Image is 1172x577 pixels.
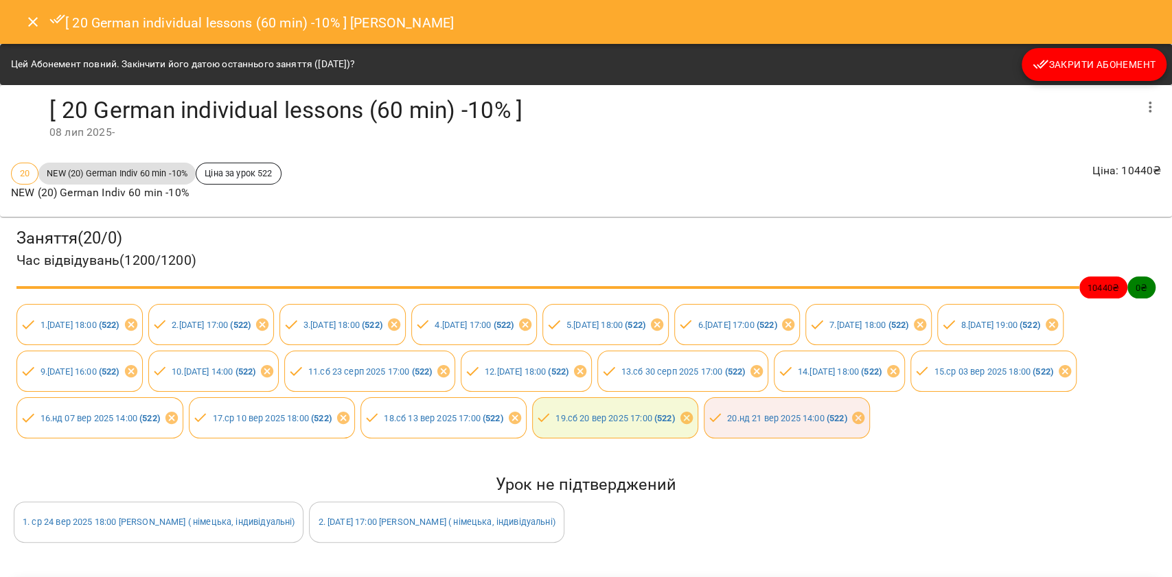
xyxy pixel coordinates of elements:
[625,320,645,330] b: ( 522 )
[1079,281,1127,294] span: 10440 ₴
[360,397,527,438] div: 18.сб 13 вер 2025 17:00 (522)
[621,366,745,377] a: 13.сб 30 серп 2025 17:00 (522)
[235,366,256,377] b: ( 522 )
[698,320,777,330] a: 6.[DATE] 17:00 (522)
[16,228,1156,249] h3: Заняття ( 20 / 0 )
[49,11,454,34] h6: [ 20 German individual lessons (60 min) -10% ] [PERSON_NAME]
[888,320,908,330] b: ( 522 )
[542,304,669,345] div: 5.[DATE] 18:00 (522)
[99,320,119,330] b: ( 522 )
[555,413,674,423] a: 19.сб 20 вер 2025 17:00 (522)
[279,304,406,345] div: 3.[DATE] 18:00 (522)
[485,366,568,377] a: 12.[DATE] 18:00 (522)
[798,366,882,377] a: 14.[DATE] 18:00 (522)
[727,413,847,423] a: 20.нд 21 вер 2025 14:00 (522)
[148,351,279,392] div: 10.[DATE] 14:00 (522)
[23,517,295,527] a: 1. ср 24 вер 2025 18:00 [PERSON_NAME] ( німецька, індивідуальні)
[566,320,645,330] a: 5.[DATE] 18:00 (522)
[910,351,1077,392] div: 15.ср 03 вер 2025 18:00 (522)
[38,167,196,180] span: NEW (20) German Indiv 60 min -10%
[49,96,1134,124] h4: [ 20 German individual lessons (60 min) -10% ]
[308,366,432,377] a: 11.сб 23 серп 2025 17:00 (522)
[829,320,908,330] a: 7.[DATE] 18:00 (522)
[311,413,332,423] b: ( 522 )
[139,413,160,423] b: ( 522 )
[1092,163,1161,179] p: Ціна : 10440 ₴
[961,320,1040,330] a: 8.[DATE] 19:00 (522)
[16,397,183,438] div: 16.нд 07 вер 2025 14:00 (522)
[16,5,49,38] button: Close
[16,351,143,392] div: 9.[DATE] 16:00 (522)
[461,351,592,392] div: 12.[DATE] 18:00 (522)
[318,517,555,527] a: 2. [DATE] 17:00 [PERSON_NAME] ( німецька, індивідуальні)
[12,167,38,180] span: 20
[1127,281,1156,294] span: 0 ₴
[774,351,905,392] div: 14.[DATE] 18:00 (522)
[1022,48,1167,81] button: Закрити Абонемент
[49,124,1134,141] div: 08 лип 2025 -
[674,304,801,345] div: 6.[DATE] 17:00 (522)
[196,167,280,180] span: Ціна за урок 522
[757,320,777,330] b: ( 522 )
[1020,320,1040,330] b: ( 522 )
[11,52,355,77] div: Цей Абонемент повний. Закінчити його датою останнього заняття ([DATE])?
[597,351,768,392] div: 13.сб 30 серп 2025 17:00 (522)
[16,250,1156,271] h4: Час відвідувань ( 1200 / 1200 )
[1033,56,1156,73] span: Закрити Абонемент
[230,320,251,330] b: ( 522 )
[412,366,433,377] b: ( 522 )
[284,351,455,392] div: 11.сб 23 серп 2025 17:00 (522)
[99,366,119,377] b: ( 522 )
[172,366,255,377] a: 10.[DATE] 14:00 (522)
[41,320,119,330] a: 1.[DATE] 18:00 (522)
[411,304,538,345] div: 4.[DATE] 17:00 (522)
[41,413,160,423] a: 16.нд 07 вер 2025 14:00 (522)
[724,366,745,377] b: ( 522 )
[303,320,382,330] a: 3.[DATE] 18:00 (522)
[172,320,251,330] a: 2.[DATE] 17:00 (522)
[805,304,932,345] div: 7.[DATE] 18:00 (522)
[16,304,143,345] div: 1.[DATE] 18:00 (522)
[189,397,355,438] div: 17.ср 10 вер 2025 18:00 (522)
[11,185,281,201] p: NEW (20) German Indiv 60 min -10%
[494,320,514,330] b: ( 522 )
[148,304,275,345] div: 2.[DATE] 17:00 (522)
[483,413,503,423] b: ( 522 )
[435,320,514,330] a: 4.[DATE] 17:00 (522)
[1033,366,1053,377] b: ( 522 )
[934,366,1053,377] a: 15.ср 03 вер 2025 18:00 (522)
[14,474,1158,495] h5: Урок не підтверджений
[362,320,382,330] b: ( 522 )
[532,397,698,438] div: 19.сб 20 вер 2025 17:00 (522)
[548,366,568,377] b: ( 522 )
[827,413,847,423] b: ( 522 )
[937,304,1064,345] div: 8.[DATE] 19:00 (522)
[861,366,882,377] b: ( 522 )
[704,397,871,438] div: 20.нд 21 вер 2025 14:00 (522)
[384,413,503,423] a: 18.сб 13 вер 2025 17:00 (522)
[41,366,119,377] a: 9.[DATE] 16:00 (522)
[212,413,331,423] a: 17.ср 10 вер 2025 18:00 (522)
[654,413,675,423] b: ( 522 )
[11,104,38,132] img: 76c6bfc2956c283ad6d201fa2f4bae1e.png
